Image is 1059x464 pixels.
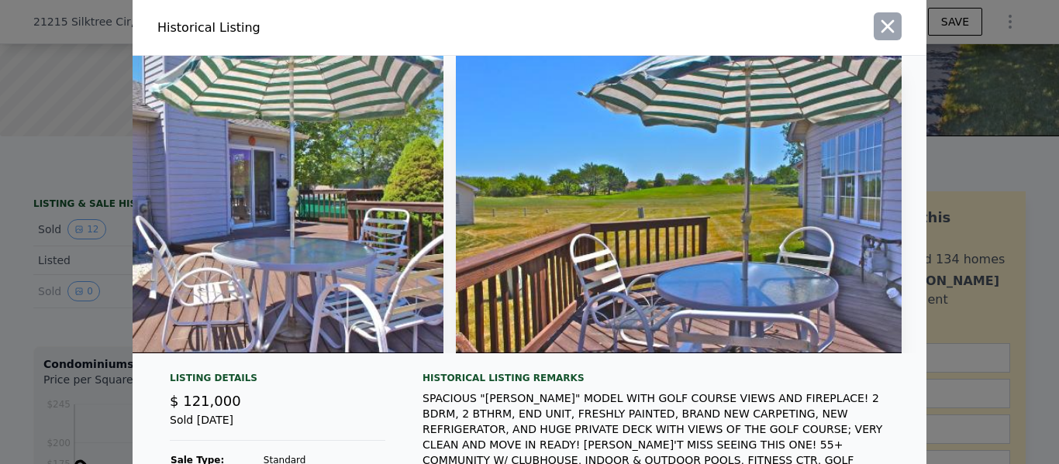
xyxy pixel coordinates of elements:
div: Historical Listing remarks [423,372,902,384]
div: Sold [DATE] [170,412,385,441]
span: $ 121,000 [170,393,241,409]
div: Listing Details [170,372,385,390]
div: Historical Listing [157,19,523,37]
img: Property Img [456,56,902,353]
